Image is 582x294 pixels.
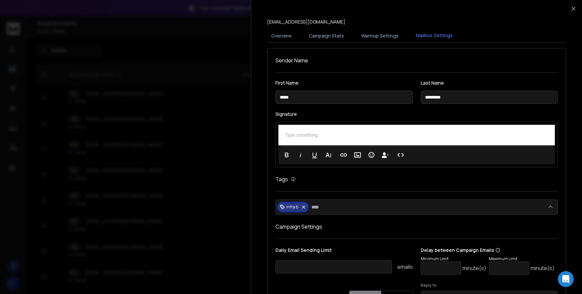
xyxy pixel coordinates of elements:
[275,223,558,231] h1: Campaign Settings
[267,19,345,25] p: [EMAIL_ADDRESS][DOMAIN_NAME]
[379,148,392,162] button: Insert Unsubscribe Link
[351,148,364,162] button: Insert Image (⌘P)
[421,81,558,85] label: Last Name
[275,175,288,183] h1: Tags
[280,148,293,162] button: Bold (⌘B)
[305,29,348,43] button: Campaign Stats
[365,148,378,162] button: Emoticons
[421,283,558,288] label: Reply to
[322,148,335,162] button: More Text
[275,247,413,256] p: Daily Email Sending Limit
[421,256,486,261] p: Minimum Limit
[275,56,558,64] h1: Sender Name
[357,29,403,43] button: Warmup Settings
[489,256,555,261] p: Maximum Limit
[294,148,307,162] button: Italic (⌘I)
[462,264,486,272] p: minute(s)
[308,148,321,162] button: Underline (⌘U)
[394,148,407,162] button: Code View
[558,271,574,287] div: Open Intercom Messenger
[531,264,555,272] p: minute(s)
[275,81,413,85] label: First Name
[275,112,558,116] label: Signature
[397,263,413,271] p: emails
[337,148,350,162] button: Insert Link (⌘K)
[421,247,555,254] p: Delay between Campaign Emails
[412,28,457,43] button: Mailbox Settings
[267,29,296,43] button: Overview
[286,204,298,210] p: Infra b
